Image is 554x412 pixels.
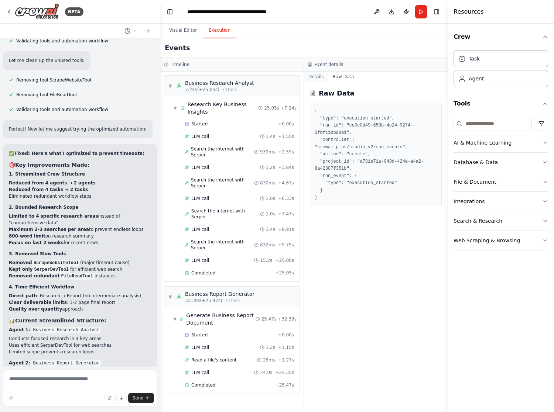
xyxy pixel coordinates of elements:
button: Execution [203,23,236,38]
button: Search & Research [454,211,548,231]
p: Let me clean up the unused tools: [9,57,85,64]
span: Removing tool FileReadTool [16,92,77,98]
strong: Limited to 4 specific research areas [9,214,98,219]
span: 7.24s (+25.05s) [185,87,219,93]
span: + 1.27s [278,357,294,363]
li: (major timeout cause) [9,259,151,266]
div: Search & Research [454,217,502,225]
button: Integrations [454,192,548,211]
span: ▼ [168,294,172,300]
span: + 25.05s [275,270,294,276]
span: 830ms [260,180,275,186]
button: Send [128,393,154,403]
strong: Focus on last 2 weeks [9,240,64,245]
span: + 25.35s [275,370,294,375]
span: LLM call [191,226,209,232]
span: 1.2s [266,345,275,350]
span: 24.0s [260,370,272,375]
li: to prevent endless loops [9,226,151,233]
li: Eliminated redundant workflow steps [9,193,151,200]
li: instead of "comprehensive data" [9,213,151,226]
span: + 7.47s [278,211,294,217]
span: Removing tool ScrapeWebsiteTool [16,77,91,83]
span: 15.2s [260,257,272,263]
code: Business Research Analyst [31,327,101,333]
span: + 1.55s [278,134,294,139]
code: FileReadTool [60,273,95,280]
strong: Fixed! Here's what I optimized to prevent timeouts: [14,151,144,156]
button: Visual Editor [163,23,203,38]
span: 32.39s (+25.47s) [185,298,222,304]
strong: Removed [9,260,80,265]
pre: { "type": "execution_started", "run_id": "ce0c0d49-658b-4e24-9274-0fbf11bb98a1", "controller": "c... [315,108,437,201]
strong: 1. Streamlined Crew Structure [9,172,85,177]
div: Web Scraping & Browsing [454,237,520,244]
button: Database & Data [454,153,548,172]
strong: Kept only [9,267,70,272]
h3: 🎯 [9,161,151,169]
button: Switch to previous chat [122,27,139,35]
strong: Key Improvements Made: [15,162,90,168]
span: • 1 task [222,87,237,93]
button: Start a new chat [142,27,154,35]
button: Upload files [105,393,115,403]
div: Tools [454,114,548,256]
strong: Agent 2: [9,360,30,366]
li: Uses efficient SerperDevTool for web searches [9,342,151,349]
span: Generate Business Report Document [186,312,255,326]
li: on research summary [9,233,151,239]
span: LLM call [191,370,209,375]
strong: Maximum 2-3 searches per area [9,227,89,232]
h3: 📊 [9,317,151,324]
li: instances [9,273,151,279]
li: for recent news [9,239,151,246]
button: Improve this prompt [6,393,16,403]
div: BETA [65,7,83,16]
div: File & Document [454,178,496,186]
strong: Reduced from 4 agents → 2 agents [9,180,96,186]
code: Business Report Generator [31,360,101,367]
p: Perfect! Now let me suggest trying the optimized automation: [9,126,147,132]
strong: Direct path [9,293,37,298]
li: : 1-2 page final report [9,299,151,306]
span: Search the internet with Serper [191,177,254,189]
button: Tools [454,93,548,114]
span: + 2.59s [278,149,294,155]
h2: ✅ [9,150,151,157]
span: LLM call [191,257,209,263]
strong: 800-word limit [9,233,45,239]
span: Search the internet with Serper [191,208,260,220]
span: 25.47s [261,316,277,322]
strong: Removed redundant [9,273,95,278]
div: Business Report Generator [185,290,254,298]
li: : Research → Report (no intermediate analysis) [9,292,151,299]
span: Search the internet with Serper [191,146,254,158]
h2: Raw Data [319,88,355,98]
span: 28ms [263,357,275,363]
img: Logo [15,3,59,20]
button: AI & Machine Learning [454,133,548,152]
span: 832ms [260,242,275,248]
strong: 3. Removed Slow Tools [9,251,66,256]
span: ▼ [173,316,177,322]
span: 1.4s [266,134,275,139]
span: Search the internet with Serper [191,239,254,251]
button: Details [304,72,328,82]
li: Limited scope prevents research loops [9,349,151,355]
span: + 4.67s [278,180,294,186]
span: + 0.00s [278,332,294,338]
li: approach [9,306,151,312]
span: LLM call [191,195,209,201]
div: Crew [454,47,548,93]
span: Validating tools and automation workflow [16,107,108,112]
strong: Agent 1: [9,327,30,332]
span: + 3.84s [278,165,294,170]
h3: Timeline [171,62,189,67]
span: + 32.39s [278,316,297,322]
span: + 6.33s [278,195,294,201]
span: + 1.15s [278,345,294,350]
h3: Event details [314,62,343,67]
span: ▼ [173,105,177,111]
div: Integrations [454,198,485,205]
div: Agent [469,75,484,82]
